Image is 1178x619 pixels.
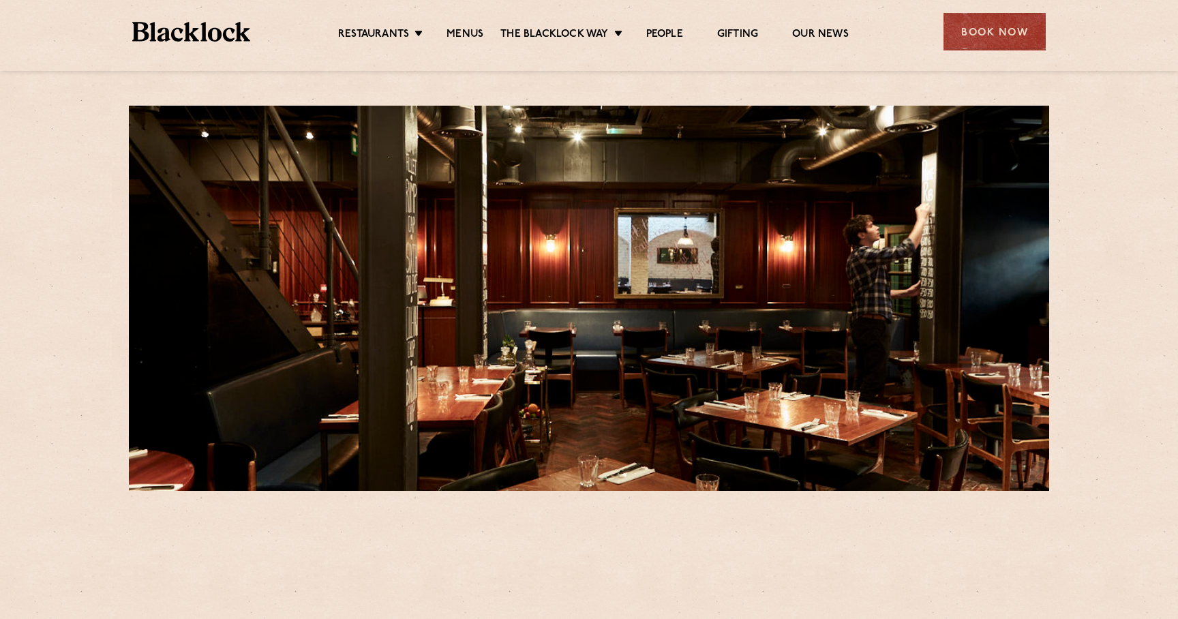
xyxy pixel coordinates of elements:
[447,28,483,43] a: Menus
[132,22,250,42] img: BL_Textured_Logo-footer-cropped.svg
[717,28,758,43] a: Gifting
[646,28,683,43] a: People
[792,28,849,43] a: Our News
[943,13,1046,50] div: Book Now
[338,28,409,43] a: Restaurants
[500,28,608,43] a: The Blacklock Way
